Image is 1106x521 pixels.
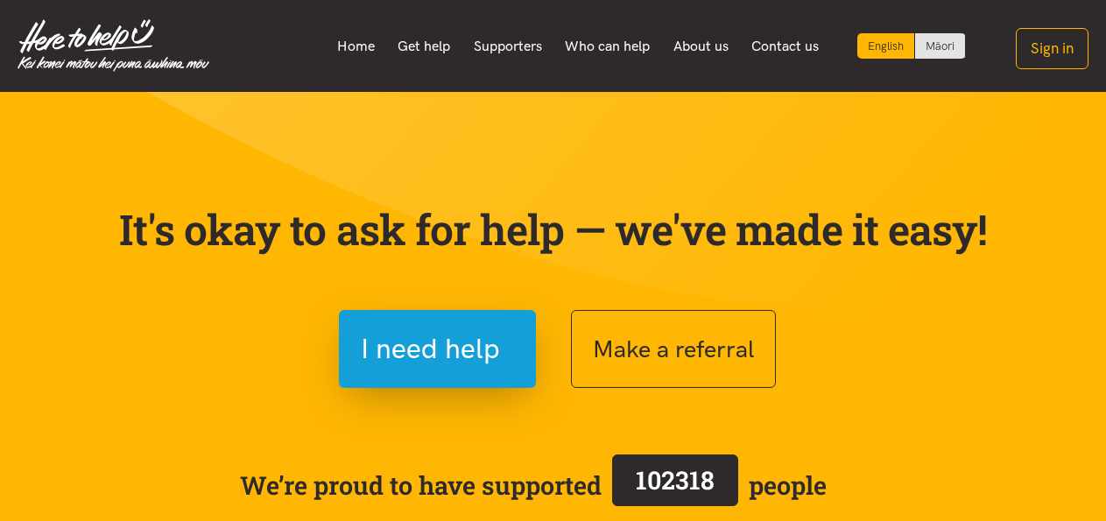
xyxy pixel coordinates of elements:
span: We’re proud to have supported people [240,451,827,519]
div: Current language [857,33,915,59]
div: Language toggle [857,33,966,59]
a: About us [662,28,741,65]
img: Home [18,19,209,72]
span: 102318 [636,463,715,496]
a: Get help [386,28,462,65]
a: Contact us [740,28,831,65]
a: Switch to Te Reo Māori [915,33,965,59]
button: Sign in [1016,28,1088,69]
button: I need help [339,310,536,388]
a: Supporters [461,28,553,65]
span: I need help [361,327,500,371]
p: It's okay to ask for help — we've made it easy! [116,204,991,255]
button: Make a referral [571,310,776,388]
a: Home [325,28,386,65]
a: Who can help [553,28,662,65]
a: 102318 [602,451,749,519]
